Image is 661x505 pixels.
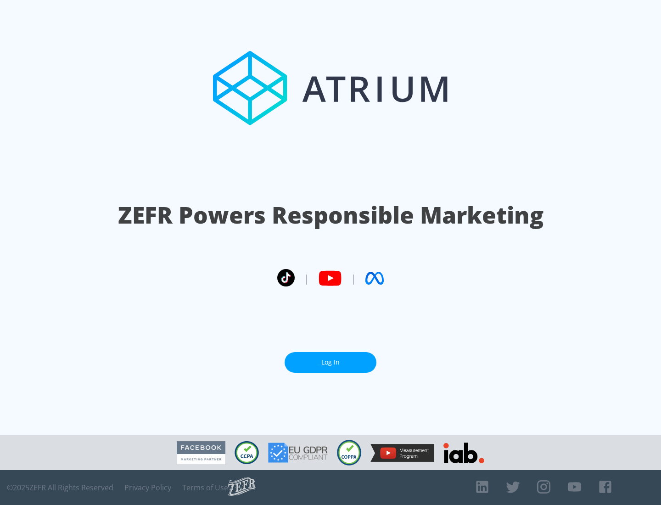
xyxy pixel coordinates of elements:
h1: ZEFR Powers Responsible Marketing [118,199,543,231]
img: COPPA Compliant [337,440,361,466]
a: Privacy Policy [124,483,171,492]
a: Log In [285,352,376,373]
img: Facebook Marketing Partner [177,441,225,465]
a: Terms of Use [182,483,228,492]
span: © 2025 ZEFR All Rights Reserved [7,483,113,492]
span: | [351,271,356,285]
img: IAB [443,443,484,463]
img: CCPA Compliant [235,441,259,464]
img: YouTube Measurement Program [370,444,434,462]
img: GDPR Compliant [268,443,328,463]
span: | [304,271,309,285]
